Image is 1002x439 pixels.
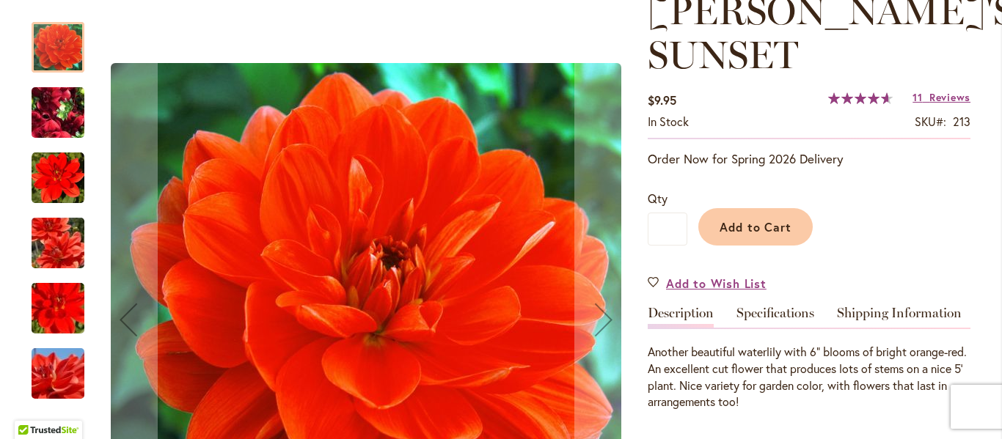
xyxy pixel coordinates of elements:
div: PATRICIA ANN'S SUNSET [32,268,99,333]
img: PATRICIA ANN'S SUNSET [5,208,111,278]
div: PATRICIA ANN'S SUNSET [32,138,99,203]
div: PATRICIA ANN'S SUNSET [32,7,99,73]
span: Add to Wish List [666,275,767,292]
div: Detailed Product Info [648,306,970,410]
span: In stock [648,114,689,129]
div: 213 [953,114,970,130]
img: PATRICIA ANN'S SUNSET [32,152,84,204]
div: PATRICIA ANN'S SUNSET [32,203,99,268]
span: Reviews [929,90,970,104]
div: PATRICIA ANN'S SUNSET [32,333,84,399]
a: Description [648,306,714,328]
img: PATRICIA ANN'S SUNSET [5,339,111,409]
a: Shipping Information [837,306,962,328]
span: 11 [913,90,922,104]
div: Another beautiful waterlily with 6" blooms of bright orange-red. An excellent cut flower that pro... [648,344,970,410]
img: PATRICIA ANN'S SUNSET [5,73,111,152]
div: 93% [828,92,893,104]
div: PATRICIA ANN'S SUNSET [32,73,99,138]
span: Qty [648,191,668,206]
div: Availability [648,114,689,130]
a: 11 Reviews [913,90,970,104]
a: Add to Wish List [648,275,767,292]
iframe: Launch Accessibility Center [11,387,52,428]
span: Add to Cart [720,219,792,235]
img: PATRICIA ANN'S SUNSET [5,273,111,344]
a: Specifications [736,306,814,328]
button: Add to Cart [698,208,813,246]
p: Order Now for Spring 2026 Delivery [648,150,970,168]
strong: SKU [915,114,946,129]
span: $9.95 [648,92,676,108]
